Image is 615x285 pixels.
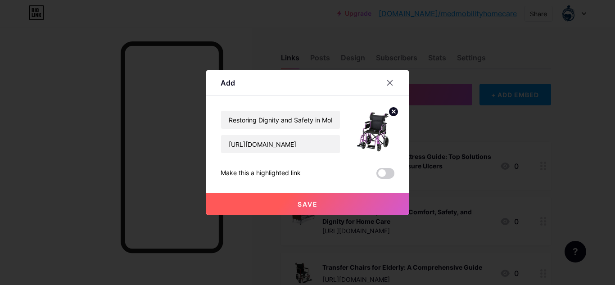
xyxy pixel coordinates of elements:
[351,110,394,154] img: link_thumbnail
[221,135,340,153] input: URL
[221,111,340,129] input: Title
[298,200,318,208] span: Save
[206,193,409,215] button: Save
[221,77,235,88] div: Add
[221,168,301,179] div: Make this a highlighted link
